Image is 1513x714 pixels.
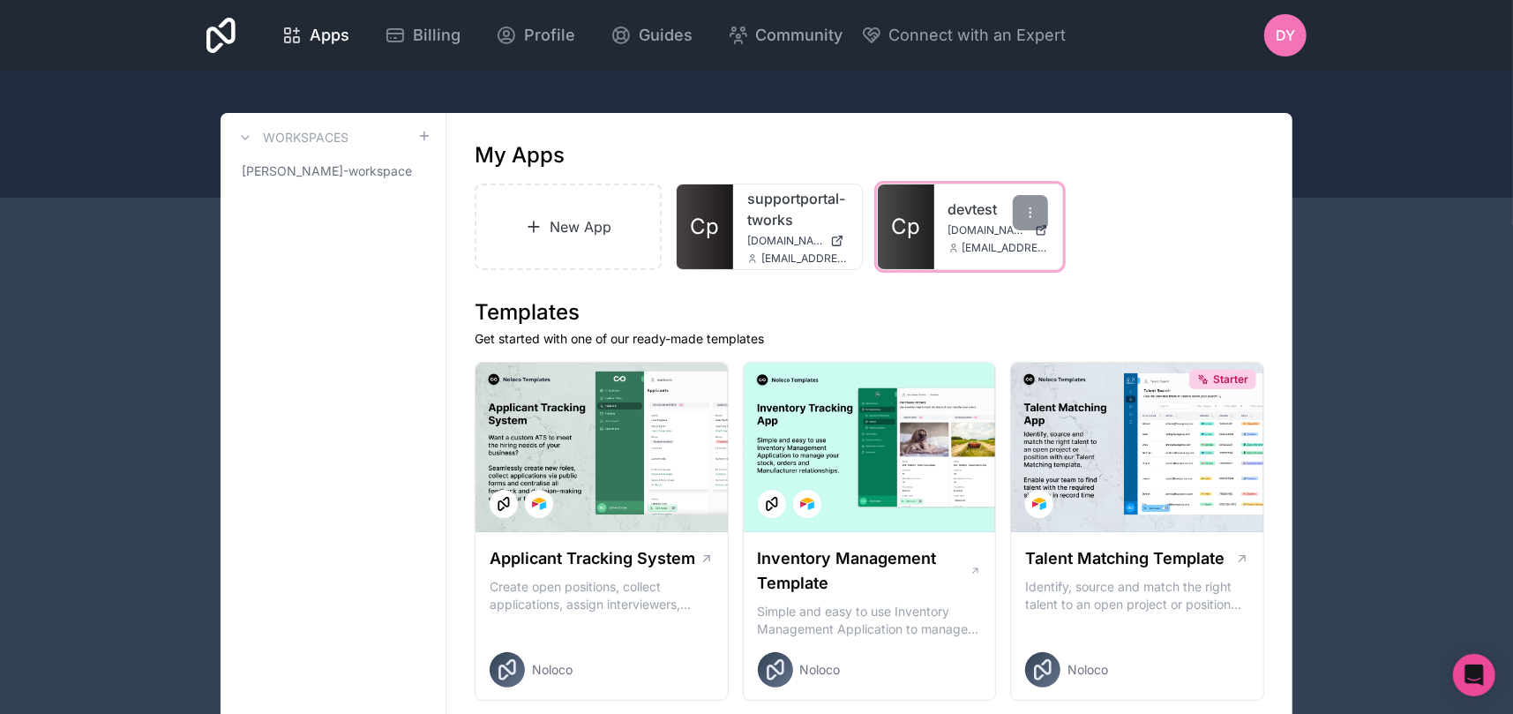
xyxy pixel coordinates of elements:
span: Profile [524,23,575,48]
p: Identify, source and match the right talent to an open project or position with our Talent Matchi... [1025,578,1249,613]
span: DY [1276,25,1295,46]
span: Noloco [1067,661,1108,679]
img: Airtable Logo [532,497,546,511]
div: Open Intercom Messenger [1453,654,1495,696]
a: Billing [371,16,475,55]
h1: Applicant Tracking System [490,546,695,571]
a: Community [714,16,858,55]
span: [PERSON_NAME]-workspace [242,162,412,180]
p: Get started with one of our ready-made templates [475,330,1264,348]
h1: Inventory Management Template [758,546,970,596]
span: Community [756,23,843,48]
a: devtest [948,199,1049,220]
span: [EMAIL_ADDRESS][DOMAIN_NAME] [761,252,848,266]
a: [DOMAIN_NAME] [747,234,848,248]
a: New App [475,184,662,270]
a: [DOMAIN_NAME] [948,223,1049,237]
span: [DOMAIN_NAME] [948,223,1029,237]
a: supportportal-tworks [747,188,848,230]
span: Noloco [800,661,841,679]
span: Apps [310,23,349,48]
span: Connect with an Expert [889,23,1067,48]
span: [EMAIL_ADDRESS][DOMAIN_NAME] [962,241,1049,255]
p: Create open positions, collect applications, assign interviewers, centralise candidate feedback a... [490,578,714,613]
h1: My Apps [475,141,565,169]
span: Starter [1213,372,1248,387]
span: Guides [639,23,693,48]
h3: Workspaces [263,129,348,147]
span: Cp [891,213,920,241]
img: Airtable Logo [1032,497,1046,511]
span: Billing [413,23,461,48]
button: Connect with an Expert [861,23,1067,48]
a: [PERSON_NAME]-workspace [235,155,431,187]
span: [DOMAIN_NAME] [747,234,823,248]
a: Cp [677,184,733,269]
span: Noloco [532,661,573,679]
img: Airtable Logo [800,497,814,511]
span: Cp [690,213,719,241]
p: Simple and easy to use Inventory Management Application to manage your stock, orders and Manufact... [758,603,982,638]
a: Cp [878,184,934,269]
h1: Talent Matching Template [1025,546,1225,571]
a: Apps [267,16,363,55]
a: Workspaces [235,127,348,148]
h1: Templates [475,298,1264,327]
a: Profile [482,16,589,55]
a: Guides [596,16,707,55]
